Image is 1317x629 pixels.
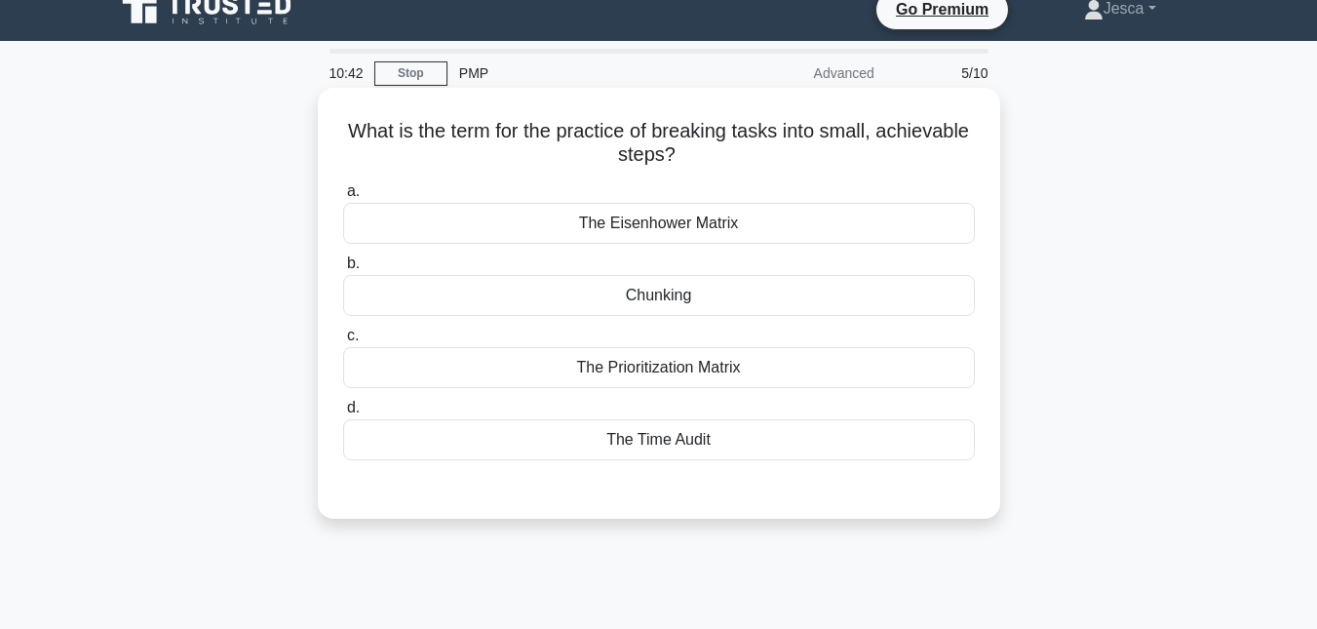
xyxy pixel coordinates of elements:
[343,419,975,460] div: The Time Audit
[886,54,1000,93] div: 5/10
[347,399,360,415] span: d.
[716,54,886,93] div: Advanced
[447,54,716,93] div: PMP
[347,255,360,271] span: b.
[343,203,975,244] div: The Eisenhower Matrix
[347,182,360,199] span: a.
[347,327,359,343] span: c.
[341,119,977,168] h5: What is the term for the practice of breaking tasks into small, achievable steps?
[343,347,975,388] div: The Prioritization Matrix
[318,54,374,93] div: 10:42
[374,61,447,86] a: Stop
[343,275,975,316] div: Chunking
